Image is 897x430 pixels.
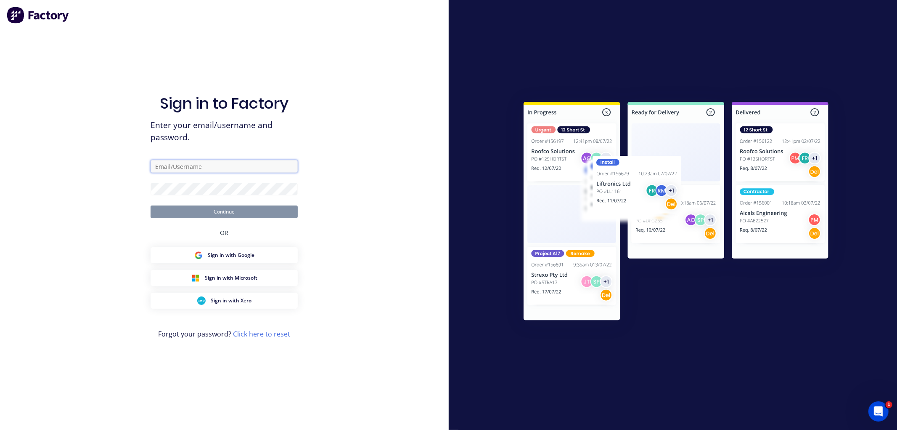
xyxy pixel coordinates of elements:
span: Sign in with Google [208,251,254,259]
img: Google Sign in [194,251,203,259]
img: Xero Sign in [197,296,206,305]
h1: Sign in to Factory [160,94,288,112]
a: Click here to reset [233,329,290,339]
button: Xero Sign inSign in with Xero [151,293,298,309]
div: OR [220,218,228,247]
img: Microsoft Sign in [191,274,200,282]
span: Sign in with Xero [211,297,251,304]
button: Microsoft Sign inSign in with Microsoft [151,270,298,286]
span: Forgot your password? [158,329,290,339]
input: Email/Username [151,160,298,173]
span: Enter your email/username and password. [151,119,298,144]
span: 1 [886,401,892,408]
span: Sign in with Microsoft [205,274,257,282]
img: Factory [7,7,70,24]
img: Sign in [505,85,847,340]
button: Continue [151,206,298,218]
iframe: Intercom live chat [868,401,889,422]
button: Google Sign inSign in with Google [151,247,298,263]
